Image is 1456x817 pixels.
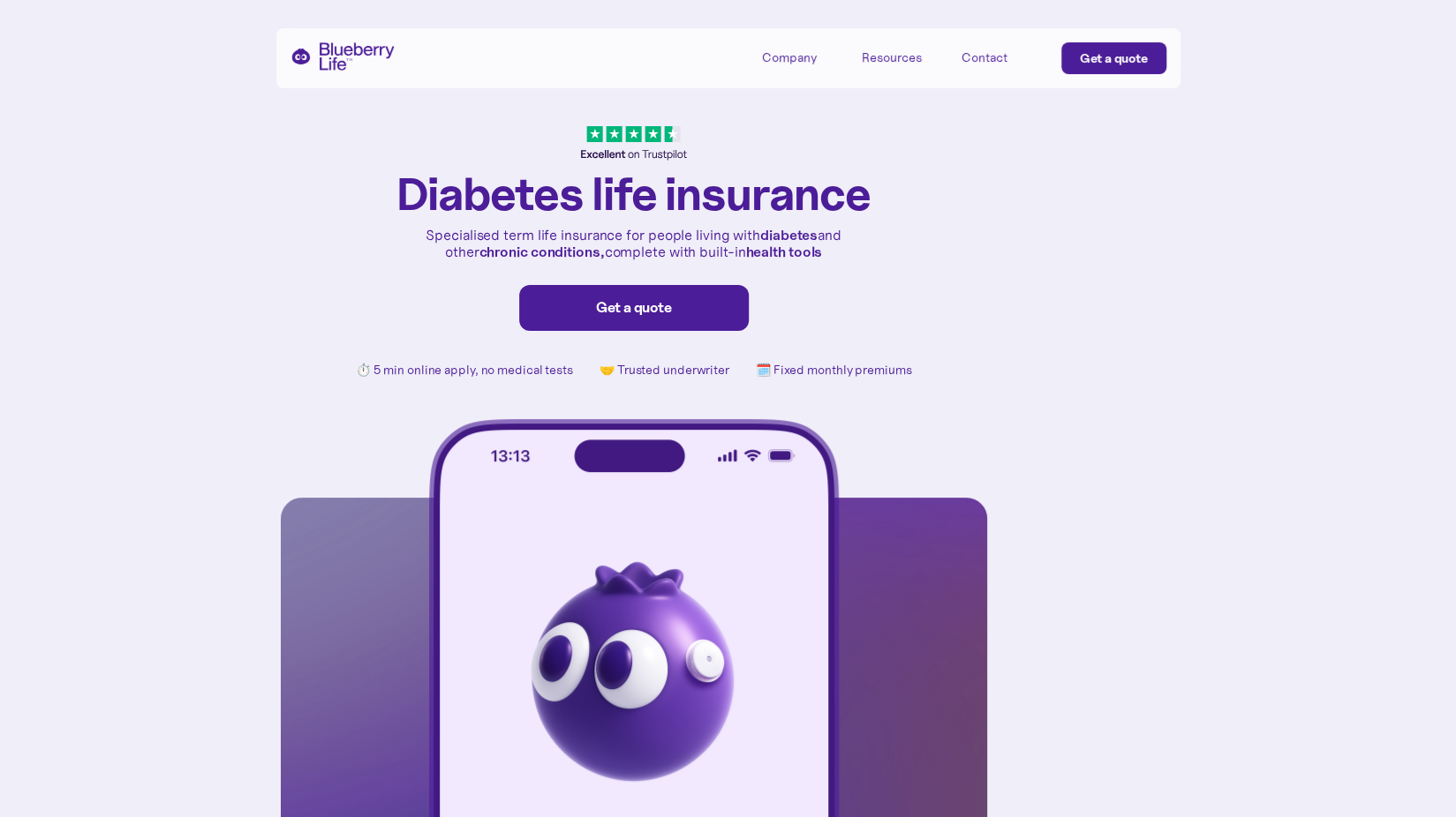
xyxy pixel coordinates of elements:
a: Get a quote [1061,42,1166,74]
p: 🤝 Trusted underwriter [600,363,729,378]
div: Resources [862,50,922,65]
strong: health tools [745,243,822,260]
a: home [290,42,395,71]
h1: Diabetes life insurance [396,169,871,218]
p: 🗓️ Fixed monthly premiums [756,363,912,378]
a: Contact [962,42,1041,71]
div: Get a quote [1080,49,1148,67]
strong: diabetes [760,226,818,244]
div: Resources [862,42,941,71]
p: ⏱️ 5 min online apply, no medical tests [356,363,573,378]
p: Specialised term life insurance for people living with and other complete with built-in [422,227,846,260]
strong: chronic conditions, [479,243,604,260]
a: Get a quote [519,285,749,331]
div: Get a quote [538,299,730,317]
div: Contact [962,50,1007,65]
div: Company [762,42,841,71]
div: Company [762,50,817,65]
